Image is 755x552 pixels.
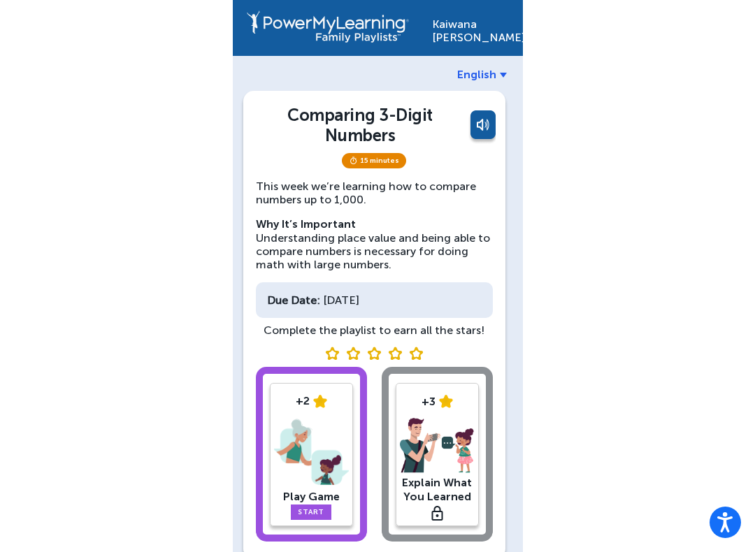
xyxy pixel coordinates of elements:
img: lock.svg [431,506,443,521]
img: blank star [325,347,339,360]
img: blank star [409,347,423,360]
span: 15 minutes [342,153,406,168]
p: Understanding place value and being able to compare numbers is necessary for doing math with larg... [256,217,493,271]
strong: Why It’s Important [256,217,356,231]
div: [DATE] [256,282,493,318]
img: blank star [367,347,381,360]
a: English [457,68,507,81]
div: Complete the playlist to earn all the stars! [256,324,493,337]
img: blank star [388,347,402,360]
p: This week we’re learning how to compare numbers up to 1,000. [256,180,493,206]
span: English [457,68,496,81]
img: play-game.png [274,416,349,488]
img: PowerMyLearning Connect [247,10,409,43]
div: +2 [274,394,349,407]
img: blank star [346,347,360,360]
div: Comparing 3-Digit Numbers [256,105,465,145]
img: star [313,395,327,408]
div: Due Date: [267,293,320,307]
img: timer.svg [349,157,358,165]
div: Kaiwana [PERSON_NAME] [432,10,509,44]
div: Play Game [274,490,349,503]
a: Start [291,504,331,520]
